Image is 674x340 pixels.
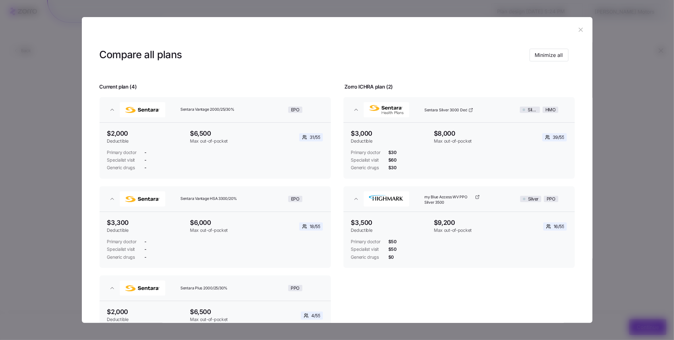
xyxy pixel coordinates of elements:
[351,246,381,252] span: Specialist visit
[144,254,147,260] span: -
[351,149,381,156] span: Primary doctor
[120,191,165,207] img: Sentara
[120,280,165,296] img: Sentara
[100,275,331,301] button: SentaraSentara Plus 2000/25/30%PPO
[107,164,137,171] span: Generic drugs
[107,309,185,315] span: $2,000
[144,149,147,156] span: -
[351,138,429,144] span: Deductible
[388,157,397,163] span: $60
[351,164,381,171] span: Generic drugs
[553,134,564,140] span: 39 / 55
[434,219,502,226] span: $9,200
[434,138,502,144] span: Max out-of-pocket
[100,212,331,268] div: SentaraSentara Vantage HSA 3300/20%EPO
[190,227,258,233] span: Max out-of-pocket
[120,102,165,118] img: Sentara
[343,186,575,212] button: Highmark BlueCross BlueShieldmy Blue Access WV PPO Silver 3500SilverPPO
[310,223,320,230] span: 18 / 55
[144,246,147,252] span: -
[100,186,331,212] button: SentaraSentara Vantage HSA 3300/20%EPO
[144,164,147,171] span: -
[343,122,575,179] div: Sentara Health PlansSentara Silver 3000 DedSilverHMO
[291,107,300,113] span: EPO
[351,227,429,233] span: Deductible
[343,97,575,122] button: Sentara Health PlansSentara Silver 3000 DedSilverHMO
[107,130,185,137] span: $2,000
[547,196,556,202] span: PPO
[424,195,474,205] span: my Blue Access WV PPO Silver 3500
[343,212,575,268] div: Highmark BlueCross BlueShieldmy Blue Access WV PPO Silver 3500SilverPPO
[351,157,381,163] span: Specialist visit
[107,149,137,156] span: Primary doctor
[351,238,381,245] span: Primary doctor
[530,49,568,61] button: Minimize all
[107,219,185,226] span: $3,300
[180,286,256,291] span: Sentara Plus 2000/25/30%
[388,254,394,260] span: $0
[107,254,137,260] span: Generic drugs
[388,238,397,245] span: $50
[528,107,537,113] span: Silver
[144,157,147,163] span: -
[434,130,502,137] span: $8,000
[345,83,393,91] span: Zorro ICHRA plan ( 2 )
[364,191,409,207] img: Highmark BlueCross BlueShield
[311,312,320,319] span: 4 / 55
[107,227,185,233] span: Deductible
[190,316,258,323] span: Max out-of-pocket
[424,195,480,205] a: my Blue Access WV PPO Silver 3500
[310,134,320,140] span: 31 / 55
[180,196,256,201] span: Sentara Vantage HSA 3300/20%
[388,149,397,156] span: $30
[100,48,182,62] h3: Compare all plans
[100,97,331,122] button: SentaraSentara Vantage 2000/25/30%EPO
[190,138,258,144] span: Max out-of-pocket
[100,122,331,179] div: SentaraSentara Vantage 2000/25/30%EPO
[554,223,564,230] span: 16 / 55
[528,196,538,202] span: Silver
[424,108,467,113] span: Sentara Silver 3000 Ded
[291,196,300,202] span: EPO
[107,246,137,252] span: Specialist visit
[388,246,397,252] span: $50
[535,51,563,59] span: Minimize all
[190,130,258,137] span: $6,500
[424,108,473,113] a: Sentara Silver 3000 Ded
[351,254,381,260] span: Generic drugs
[180,107,256,112] span: Sentara Vantage 2000/25/30%
[144,238,147,245] span: -
[107,316,185,323] span: Deductible
[107,238,137,245] span: Primary doctor
[364,102,409,118] img: Sentara Health Plans
[351,219,429,226] span: $3,500
[434,227,502,233] span: Max out-of-pocket
[545,107,556,113] span: HMO
[107,157,137,163] span: Specialist visit
[190,219,258,226] span: $6,000
[388,164,397,171] span: $30
[107,138,185,144] span: Deductible
[351,130,429,137] span: $3,000
[100,83,137,91] span: Current plan ( 4 )
[291,285,300,291] span: PPO
[190,309,258,315] span: $6,500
